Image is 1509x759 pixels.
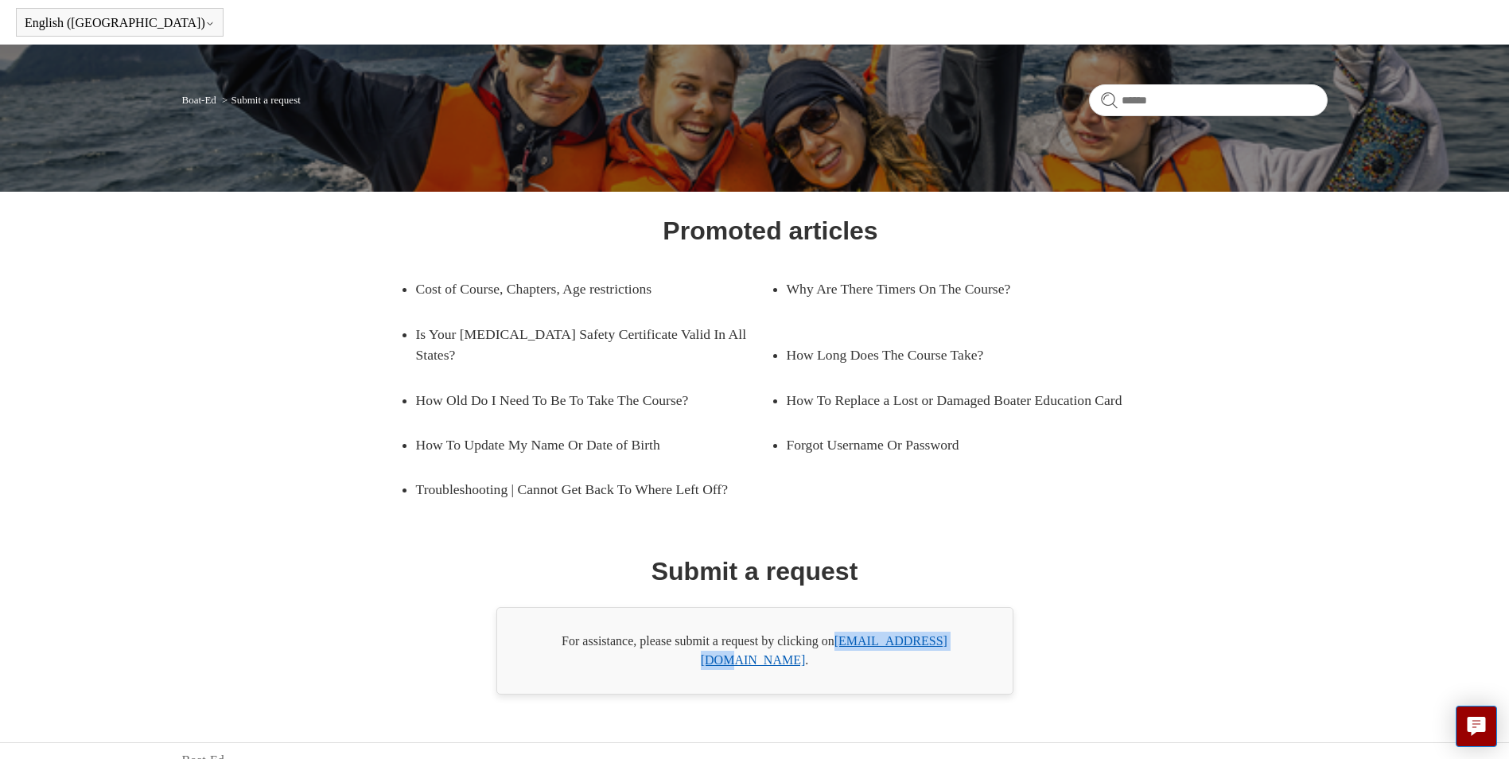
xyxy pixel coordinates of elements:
[416,467,771,512] a: Troubleshooting | Cannot Get Back To Where Left Off?
[416,267,747,311] a: Cost of Course, Chapters, Age restrictions
[416,378,747,422] a: How Old Do I Need To Be To Take The Course?
[663,212,877,250] h1: Promoted articles
[787,378,1141,422] a: How To Replace a Lost or Damaged Boater Education Card
[219,94,301,106] li: Submit a request
[182,94,216,106] a: Boat-Ed
[496,607,1013,695] div: For assistance, please submit a request by clicking on .
[1089,84,1328,116] input: Search
[787,422,1118,467] a: Forgot Username Or Password
[1456,706,1497,747] button: Live chat
[182,94,220,106] li: Boat-Ed
[25,16,215,30] button: English ([GEOGRAPHIC_DATA])
[787,333,1118,377] a: How Long Does The Course Take?
[416,312,771,378] a: Is Your [MEDICAL_DATA] Safety Certificate Valid In All States?
[651,552,858,590] h1: Submit a request
[787,267,1118,311] a: Why Are There Timers On The Course?
[416,422,747,467] a: How To Update My Name Or Date of Birth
